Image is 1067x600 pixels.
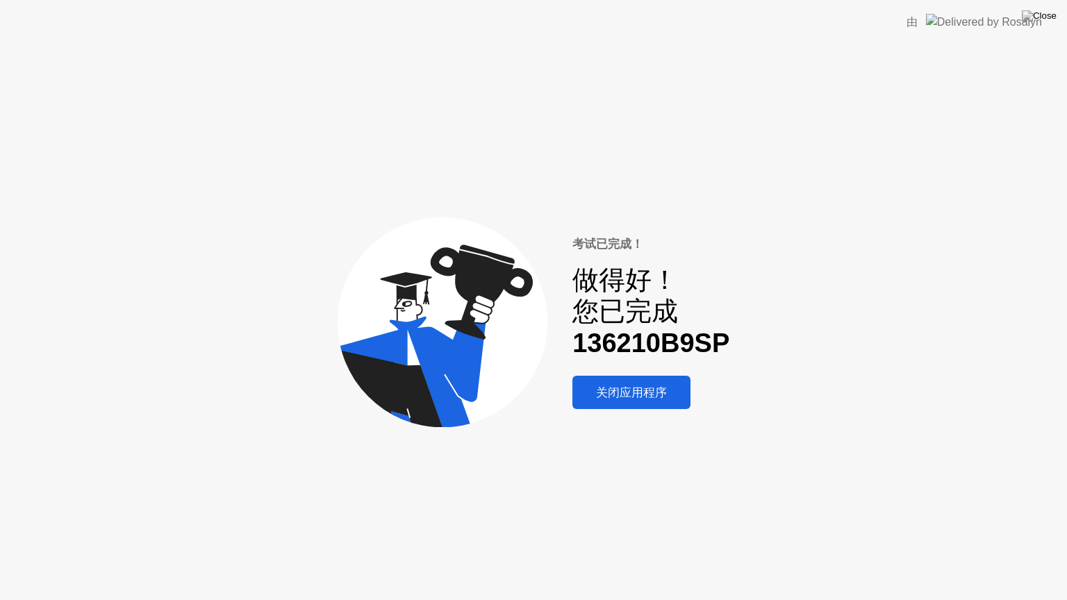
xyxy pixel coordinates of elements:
img: Delivered by Rosalyn [926,14,1042,30]
div: 做得好！ 您已完成 [572,265,729,360]
div: 关闭应用程序 [577,385,686,401]
div: 考试已完成！ [572,235,729,253]
b: 136210B9SP [572,328,729,358]
img: Close [1022,10,1057,22]
div: 由 [907,14,918,31]
button: 关闭应用程序 [572,376,690,409]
